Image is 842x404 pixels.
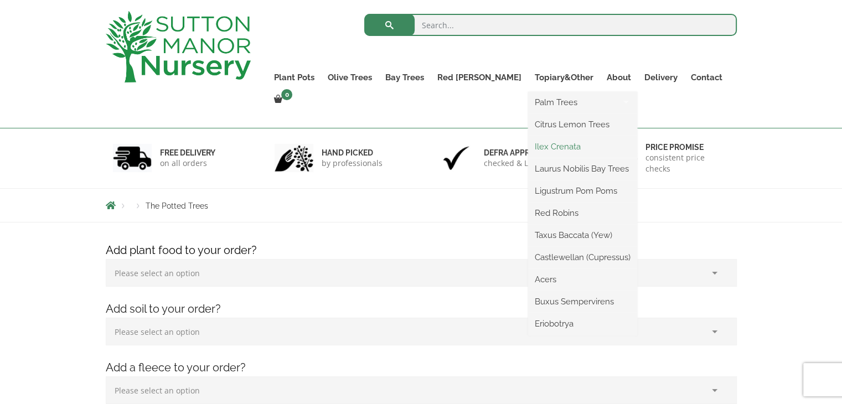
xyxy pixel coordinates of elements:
a: Topiary&Other [528,70,600,85]
span: The Potted Trees [146,201,208,210]
a: Contact [684,70,729,85]
a: Castlewellan (Cupressus) [528,249,637,266]
img: logo [106,11,251,82]
a: Bay Trees [379,70,431,85]
a: Taxus Baccata (Yew) [528,227,637,244]
img: 3.jpg [437,144,476,172]
a: Eriobotrya [528,315,637,332]
img: 2.jpg [275,144,313,172]
a: Ligustrum Pom Poms [528,183,637,199]
a: Laurus Nobilis Bay Trees [528,160,637,177]
a: Ilex Crenata [528,138,637,155]
a: Buxus Sempervirens [528,293,637,310]
h4: Add plant food to your order? [97,242,745,259]
a: Citrus Lemon Trees [528,116,637,133]
a: Plant Pots [267,70,321,85]
p: by professionals [322,158,383,169]
h6: FREE DELIVERY [160,148,215,158]
a: 0 [267,92,296,107]
a: Red [PERSON_NAME] [431,70,528,85]
h4: Add a fleece to your order? [97,359,745,376]
h6: Defra approved [484,148,557,158]
a: Palm Trees [528,94,637,111]
input: Search... [364,14,737,36]
a: Red Robins [528,205,637,221]
h6: Price promise [645,142,730,152]
a: Acers [528,271,637,288]
img: 1.jpg [113,144,152,172]
a: Delivery [638,70,684,85]
h6: hand picked [322,148,383,158]
span: 0 [281,89,292,100]
p: consistent price checks [645,152,730,174]
nav: Breadcrumbs [106,201,737,210]
p: on all orders [160,158,215,169]
a: About [600,70,638,85]
p: checked & Licensed [484,158,557,169]
h4: Add soil to your order? [97,301,745,318]
a: Olive Trees [321,70,379,85]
